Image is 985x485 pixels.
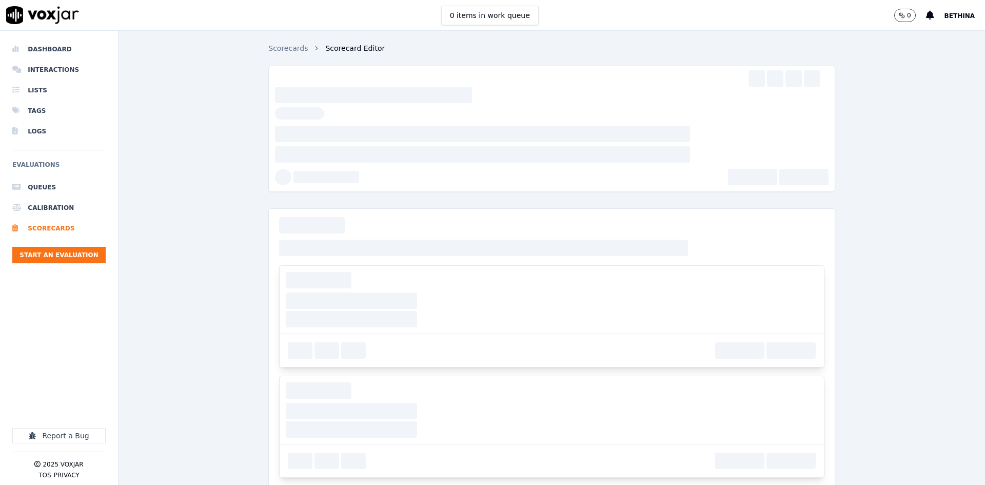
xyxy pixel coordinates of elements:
[12,39,106,60] a: Dashboard
[12,101,106,121] a: Tags
[894,9,916,22] button: 0
[12,198,106,218] a: Calibration
[12,247,106,263] button: Start an Evaluation
[325,43,385,53] span: Scorecard Editor
[12,428,106,443] button: Report a Bug
[38,471,51,479] button: TOS
[6,6,79,24] img: voxjar logo
[12,121,106,142] a: Logs
[441,6,539,25] button: 0 items in work queue
[54,471,80,479] button: Privacy
[12,80,106,101] a: Lists
[268,43,385,53] nav: breadcrumb
[12,159,106,177] h6: Evaluations
[12,218,106,239] a: Scorecards
[268,43,308,53] a: Scorecards
[944,12,975,20] span: Bethina
[12,60,106,80] a: Interactions
[43,460,83,469] p: 2025 Voxjar
[944,9,985,22] button: Bethina
[907,11,911,20] p: 0
[12,177,106,198] a: Queues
